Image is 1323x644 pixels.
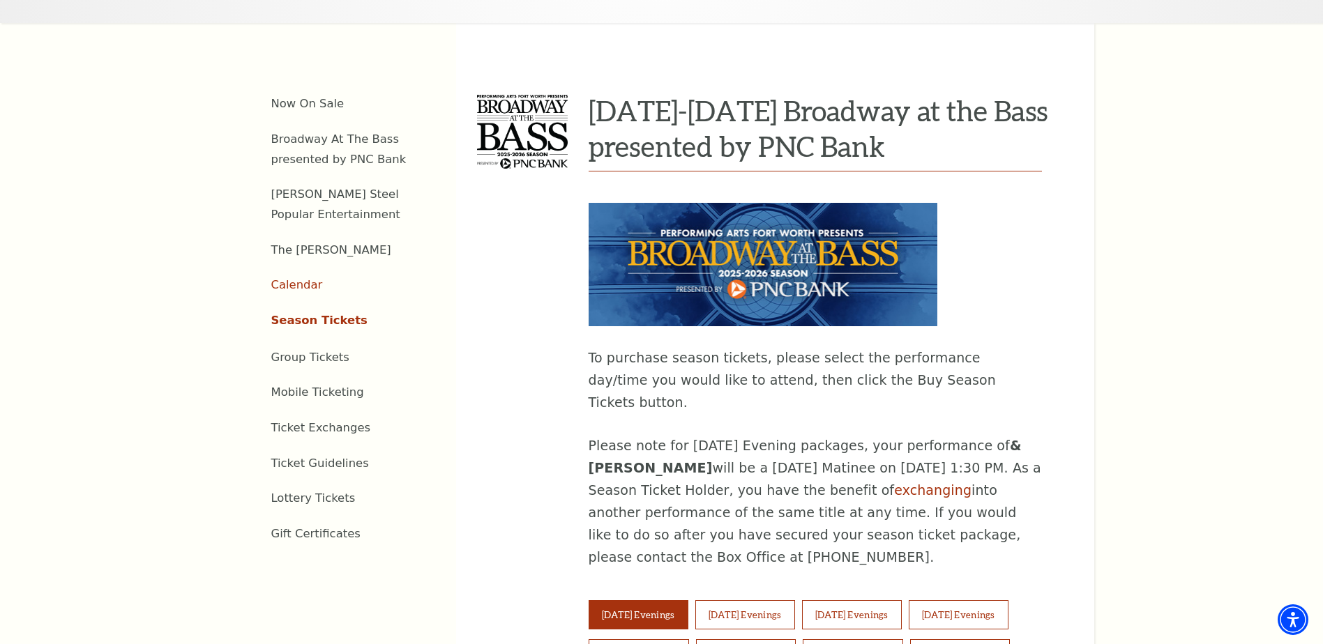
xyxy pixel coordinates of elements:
[695,600,795,629] button: [DATE] Evenings
[271,385,364,399] a: Mobile Ticketing
[271,351,349,364] a: Group Tickets
[271,187,400,221] a: [PERSON_NAME] Steel Popular Entertainment
[909,600,1008,629] button: [DATE] Evenings
[802,600,902,629] button: [DATE] Evenings
[271,97,345,110] a: Now On Sale
[271,278,323,291] a: Calendar
[589,600,688,629] button: [DATE] Evenings
[589,435,1042,569] p: Please note for [DATE] Evening packages, your performance of will be a [DATE] Matinee on [DATE] 1...
[271,491,356,505] a: Lottery Tickets
[1278,604,1308,635] div: Accessibility Menu
[271,527,361,540] a: Gift Certificates
[271,421,371,434] a: Ticket Exchanges
[271,457,369,470] a: Ticket Guidelines
[589,347,1042,414] p: To purchase season tickets, please select the performance day/time you would like to attend, then...
[271,314,368,327] a: Season Tickets
[589,93,1052,164] h3: [DATE]-[DATE] Broadway at the Bass presented by PNC Bank
[271,243,391,256] a: The [PERSON_NAME]
[477,95,568,169] img: 2025-2026 Broadway at the Bass presented by PNC Bank
[271,132,407,166] a: Broadway At The Bass presented by PNC Bank
[589,203,937,326] img: To purchase season tickets, please select the performance day/time you would like to attend, then...
[894,482,972,498] a: exchanging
